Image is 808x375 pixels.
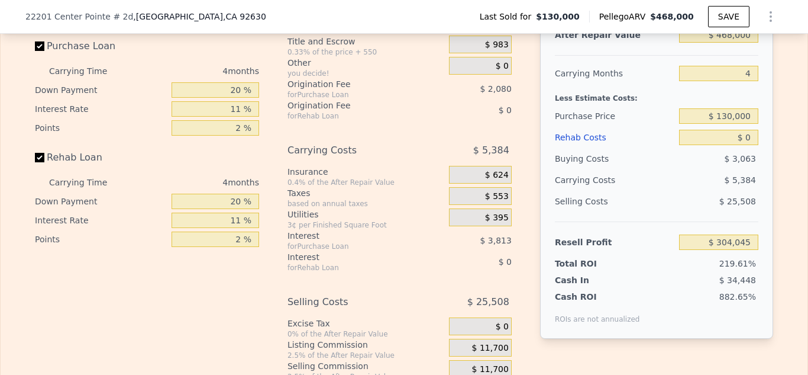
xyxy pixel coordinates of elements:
div: Down Payment [35,192,167,211]
div: Interest Rate [35,211,167,230]
div: Less Estimate Costs: [555,84,758,105]
div: for Purchase Loan [287,90,419,100]
div: Carrying Costs [287,140,419,161]
div: Resell Profit [555,232,674,253]
div: Buying Costs [555,148,674,169]
span: Pellego ARV [599,11,651,23]
span: $ 0 [496,61,509,72]
div: Cash ROI [555,291,640,303]
span: $ 2,080 [480,84,511,94]
div: Carrying Time [49,173,126,192]
div: Cash In [555,274,629,286]
span: $ 25,508 [719,197,756,206]
div: for Purchase Loan [287,242,419,251]
span: $ 3,063 [725,154,756,164]
div: Excise Tax [287,318,444,329]
div: based on annual taxes [287,199,444,209]
div: Points [35,230,167,249]
div: Other [287,57,444,69]
div: for Rehab Loan [287,263,419,273]
span: $ 983 [485,40,509,50]
div: you decide! [287,69,444,78]
input: Purchase Loan [35,41,44,51]
span: $ 624 [485,170,509,181]
div: Origination Fee [287,78,419,90]
span: $ 3,813 [480,236,511,245]
div: Interest Rate [35,100,167,118]
div: Carrying Costs [555,169,629,191]
div: Selling Costs [287,291,419,313]
div: 0.33% of the price + 550 [287,47,444,57]
span: $ 0 [496,322,509,332]
div: ROIs are not annualized [555,303,640,324]
span: $ 5,384 [473,140,509,161]
input: Rehab Loan [35,153,44,162]
div: Rehab Costs [555,127,674,148]
span: $ 0 [499,105,512,115]
span: $468,000 [650,12,694,21]
div: 4 months [131,62,259,81]
button: Show Options [759,5,783,28]
div: Down Payment [35,81,167,100]
div: for Rehab Loan [287,111,419,121]
button: SAVE [708,6,749,27]
div: Taxes [287,187,444,199]
span: $ 395 [485,213,509,223]
div: Listing Commission [287,339,444,351]
span: $ 34,448 [719,275,756,285]
div: Carrying Time [49,62,126,81]
span: $ 553 [485,191,509,202]
div: 3¢ per Finished Square Foot [287,220,444,230]
div: Origination Fee [287,100,419,111]
div: 4 months [131,173,259,192]
div: 0% of the After Repair Value [287,329,444,339]
div: Selling Commission [287,360,444,372]
label: Rehab Loan [35,147,167,168]
div: Interest [287,230,419,242]
div: Purchase Price [555,105,674,127]
span: 22201 Center Pointe # 2d [25,11,133,23]
div: Utilities [287,209,444,220]
span: $130,000 [536,11,580,23]
div: 0.4% of the After Repair Value [287,178,444,187]
div: Total ROI [555,258,629,270]
span: , [GEOGRAPHIC_DATA] [133,11,266,23]
span: $ 0 [499,257,512,267]
span: 219.61% [719,259,756,268]
span: , CA 92630 [223,12,266,21]
span: $ 5,384 [725,175,756,185]
div: Title and Escrow [287,36,444,47]
div: Insurance [287,166,444,178]
div: After Repair Value [555,24,674,46]
span: 882.65% [719,292,756,302]
div: Carrying Months [555,63,674,84]
div: Selling Costs [555,191,674,212]
span: Last Sold for [480,11,536,23]
span: $ 11,700 [472,364,509,375]
span: $ 11,700 [472,343,509,354]
div: Interest [287,251,419,263]
div: 2.5% of the After Repair Value [287,351,444,360]
span: $ 25,508 [467,291,509,313]
div: Points [35,118,167,137]
label: Purchase Loan [35,36,167,57]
